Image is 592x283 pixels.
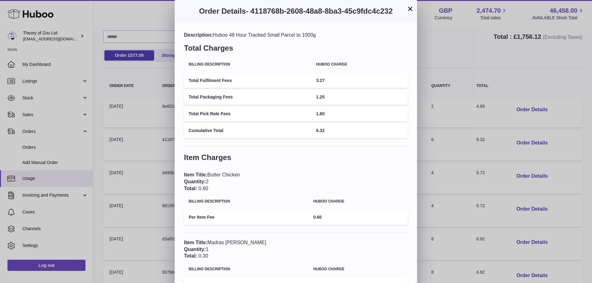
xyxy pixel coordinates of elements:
span: 0.30 [199,253,208,258]
td: Total Packaging Fees [184,89,311,105]
span: 1.25 [316,94,324,99]
span: Total: [184,186,197,191]
span: Quantity: [184,179,206,184]
span: Description: [184,32,213,38]
div: Butter Chicken 2 [184,171,408,192]
span: 1.80 [316,111,324,116]
td: Cumulative Total [184,123,311,138]
span: Item Title: [184,172,207,177]
span: 6.32 [316,128,324,133]
th: Billing Description [184,58,311,71]
td: Total Fulfilment Fees [184,73,311,88]
span: - 4118768b-2608-48a8-8ba3-45c9fdc4c232 [246,7,392,15]
div: Huboo 48 Hour Tracked Small Parcel to 1000g [184,32,408,39]
div: Madras [PERSON_NAME] 1 [184,239,408,259]
th: Huboo charge [309,195,408,208]
span: Item Title: [184,240,207,245]
th: Huboo charge [309,262,408,276]
th: Huboo charge [311,58,408,71]
td: Total Pick Rate Fees [184,106,311,121]
h3: Order Details [184,6,408,16]
h3: Item Charges [184,153,408,166]
span: 0.60 [313,215,322,220]
span: 3.27 [316,78,324,83]
span: Quantity: [184,247,206,252]
h3: Total Charges [184,43,408,56]
th: Billing Description [184,262,309,276]
button: × [406,5,414,12]
span: 0.60 [199,186,208,191]
td: Per Item Fee [184,210,309,225]
th: Billing Description [184,195,309,208]
span: Total: [184,253,197,258]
